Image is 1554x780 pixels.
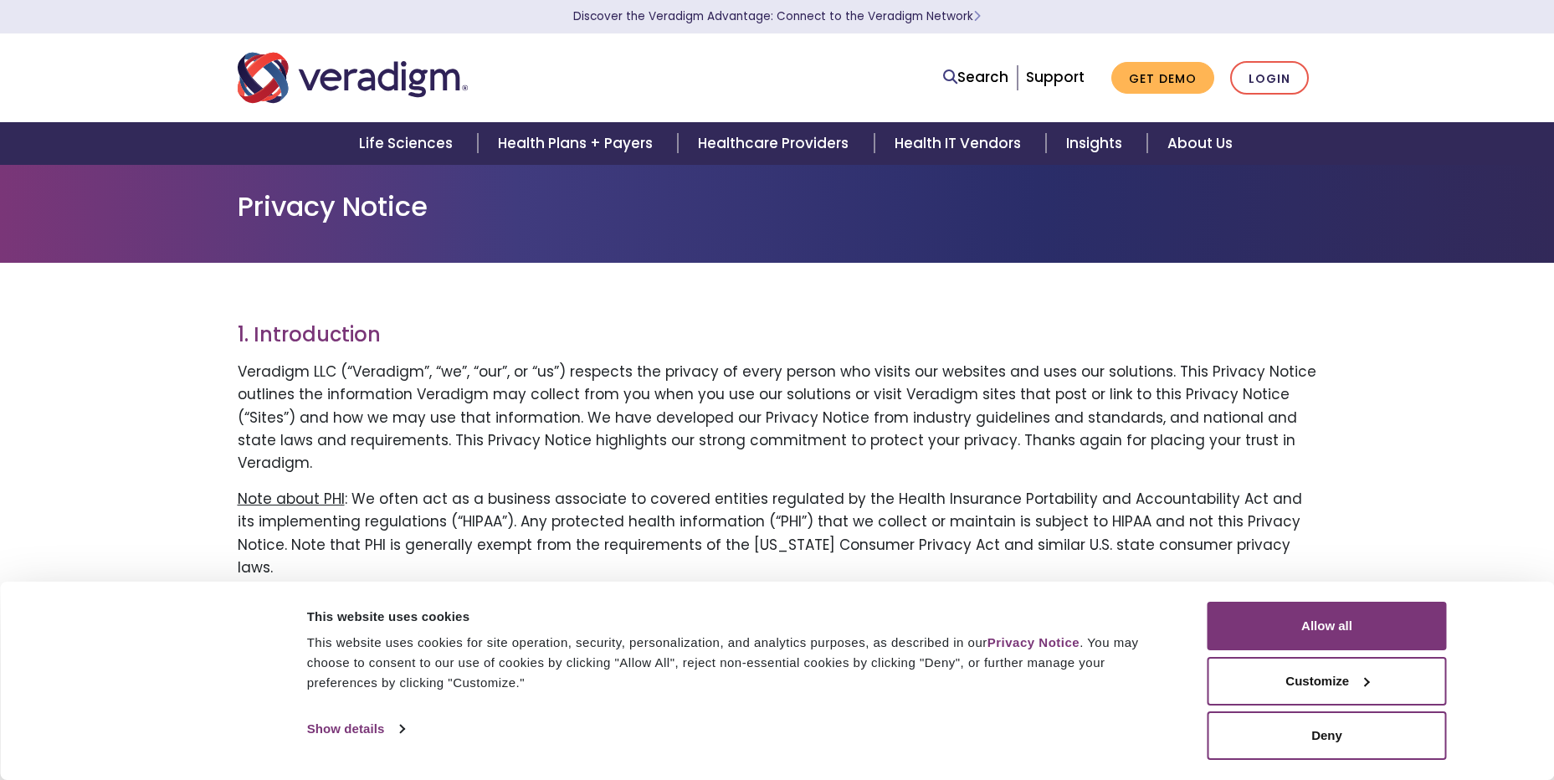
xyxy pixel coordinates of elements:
button: Customize [1208,657,1447,706]
a: Get Demo [1111,62,1214,95]
h1: Privacy Notice [238,191,1317,223]
u: Note about PHI [238,489,345,509]
a: Life Sciences [339,122,478,165]
span: Learn More [973,8,981,24]
button: Allow all [1208,602,1447,650]
div: This website uses cookies for site operation, security, personalization, and analytics purposes, ... [307,633,1170,693]
a: Discover the Veradigm Advantage: Connect to the Veradigm NetworkLearn More [573,8,981,24]
h3: 1. Introduction [238,323,1317,347]
a: Search [943,66,1008,89]
a: Show details [307,716,404,742]
p: : We often act as a business associate to covered entities regulated by the Health Insurance Port... [238,488,1317,579]
a: Health Plans + Payers [478,122,678,165]
p: Veradigm LLC (“Veradigm”, “we”, “our”, or “us”) respects the privacy of every person who visits o... [238,361,1317,475]
a: Login [1230,61,1309,95]
button: Deny [1208,711,1447,760]
a: Support [1026,67,1085,87]
a: Insights [1046,122,1147,165]
img: Veradigm logo [238,50,468,105]
a: About Us [1147,122,1253,165]
a: Health IT Vendors [874,122,1046,165]
div: This website uses cookies [307,607,1170,627]
a: Privacy Notice [987,635,1080,649]
a: Healthcare Providers [678,122,874,165]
